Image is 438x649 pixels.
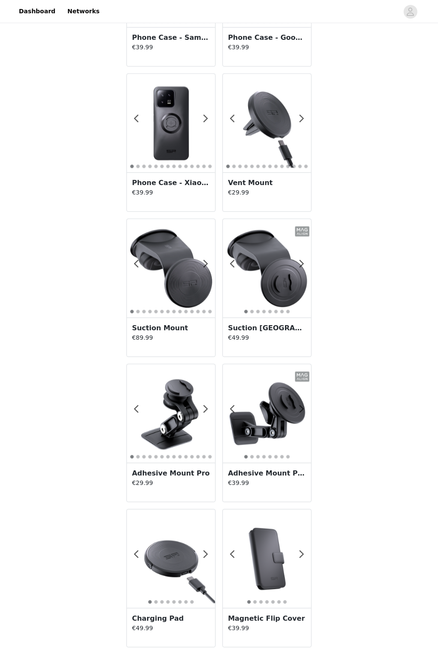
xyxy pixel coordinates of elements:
button: 9 [274,164,278,168]
button: 14 [208,164,212,168]
button: 11 [190,309,194,314]
button: 6 [178,600,182,604]
button: 3 [259,600,263,604]
button: 6 [160,164,164,168]
button: 5 [154,164,158,168]
p: €89.99 [132,333,210,342]
p: €39.99 [228,479,306,487]
button: 7 [184,600,188,604]
button: 2 [154,600,158,604]
button: 8 [286,455,290,459]
h3: Phone Case - Google [228,33,306,43]
button: 4 [262,309,266,314]
p: €29.99 [132,479,210,487]
h3: Phone Case - Samsung [132,33,210,43]
button: 1 [130,455,134,459]
button: 1 [148,600,152,604]
button: 5 [154,455,158,459]
button: 13 [298,164,302,168]
button: 7 [166,164,170,168]
button: 14 [208,309,212,314]
button: 2 [250,455,254,459]
button: 10 [184,455,188,459]
button: 3 [142,455,146,459]
button: 5 [172,600,176,604]
button: 8 [268,164,272,168]
h3: Adhesive Mount Pro MA [228,468,306,479]
button: 9 [178,164,182,168]
a: Networks [62,2,105,21]
p: €39.99 [132,188,210,197]
button: 12 [196,164,200,168]
button: 1 [244,309,248,314]
button: 1 [244,455,248,459]
button: 10 [280,164,284,168]
button: 6 [160,455,164,459]
button: 5 [250,164,254,168]
p: €49.99 [132,624,210,633]
button: 6 [160,309,164,314]
button: 10 [184,164,188,168]
h3: Vent Mount [228,178,306,188]
h3: Adhesive Mount Pro [132,468,210,479]
button: 4 [166,600,170,604]
h3: Suction Mount [132,323,210,333]
img: Black wireless charging pad with USB-C cable [127,514,216,603]
button: 5 [271,600,275,604]
button: 14 [304,164,308,168]
button: 5 [268,455,272,459]
button: 7 [280,309,284,314]
button: 3 [256,309,260,314]
button: 11 [190,455,194,459]
button: 4 [148,309,152,314]
button: 10 [184,309,188,314]
button: 8 [172,309,176,314]
button: 7 [283,600,287,604]
button: 1 [226,164,230,168]
button: 7 [280,455,284,459]
button: 3 [256,455,260,459]
button: 6 [274,309,278,314]
button: 14 [208,455,212,459]
p: €49.99 [228,333,306,342]
p: €39.99 [228,624,306,633]
p: €39.99 [132,43,210,52]
p: €39.99 [228,43,306,52]
button: 1 [247,600,251,604]
button: 2 [250,309,254,314]
h3: Phone Case - Xiaomi [132,178,210,188]
button: 11 [190,164,194,168]
button: 13 [202,164,206,168]
button: 12 [292,164,296,168]
button: 4 [262,455,266,459]
button: 2 [136,164,140,168]
button: 8 [190,600,194,604]
button: 3 [160,600,164,604]
a: Dashboard [14,2,60,21]
button: 3 [142,309,146,314]
button: 6 [256,164,260,168]
button: 3 [238,164,242,168]
button: 2 [232,164,236,168]
button: 2 [136,309,140,314]
button: 12 [196,455,200,459]
div: avatar [406,5,414,18]
button: 7 [166,455,170,459]
button: 13 [202,309,206,314]
button: 8 [172,455,176,459]
button: 12 [196,309,200,314]
h3: Suction [GEOGRAPHIC_DATA] [228,323,306,333]
button: 1 [130,164,134,168]
h3: Charging Pad [132,613,210,624]
button: 11 [286,164,290,168]
button: 5 [154,309,158,314]
button: 4 [244,164,248,168]
h3: Magnetic Flip Cover [228,613,306,624]
button: 6 [277,600,281,604]
button: 4 [148,455,152,459]
button: 6 [274,455,278,459]
button: 2 [253,600,257,604]
button: 8 [286,309,290,314]
button: 1 [130,309,134,314]
button: 9 [178,455,182,459]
